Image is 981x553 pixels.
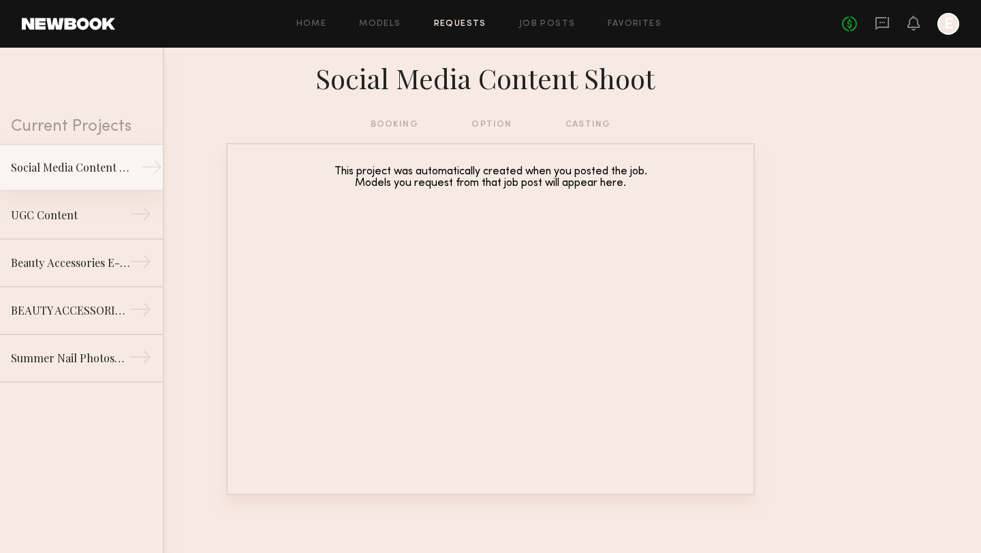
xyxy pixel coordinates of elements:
[11,255,129,271] div: Beauty Accessories E-Commerce Shoot
[937,13,959,35] a: E
[11,302,129,319] div: BEAUTY ACCESSORIES E-COMMERCE SHOOT
[11,207,129,223] div: UGC Content
[11,350,129,366] div: Summer Nail Photoshoot
[296,20,327,29] a: Home
[255,166,726,189] div: This project was automatically created when you posted the job. Models you request from that job ...
[608,20,661,29] a: Favorites
[359,20,401,29] a: Models
[226,59,755,95] div: Social Media Content Shoot
[434,20,486,29] a: Requests
[129,203,152,230] div: →
[140,156,163,183] div: →
[519,20,576,29] a: Job Posts
[129,298,152,326] div: →
[11,159,129,176] div: Social Media Content Shoot
[129,346,152,373] div: →
[129,251,152,278] div: →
